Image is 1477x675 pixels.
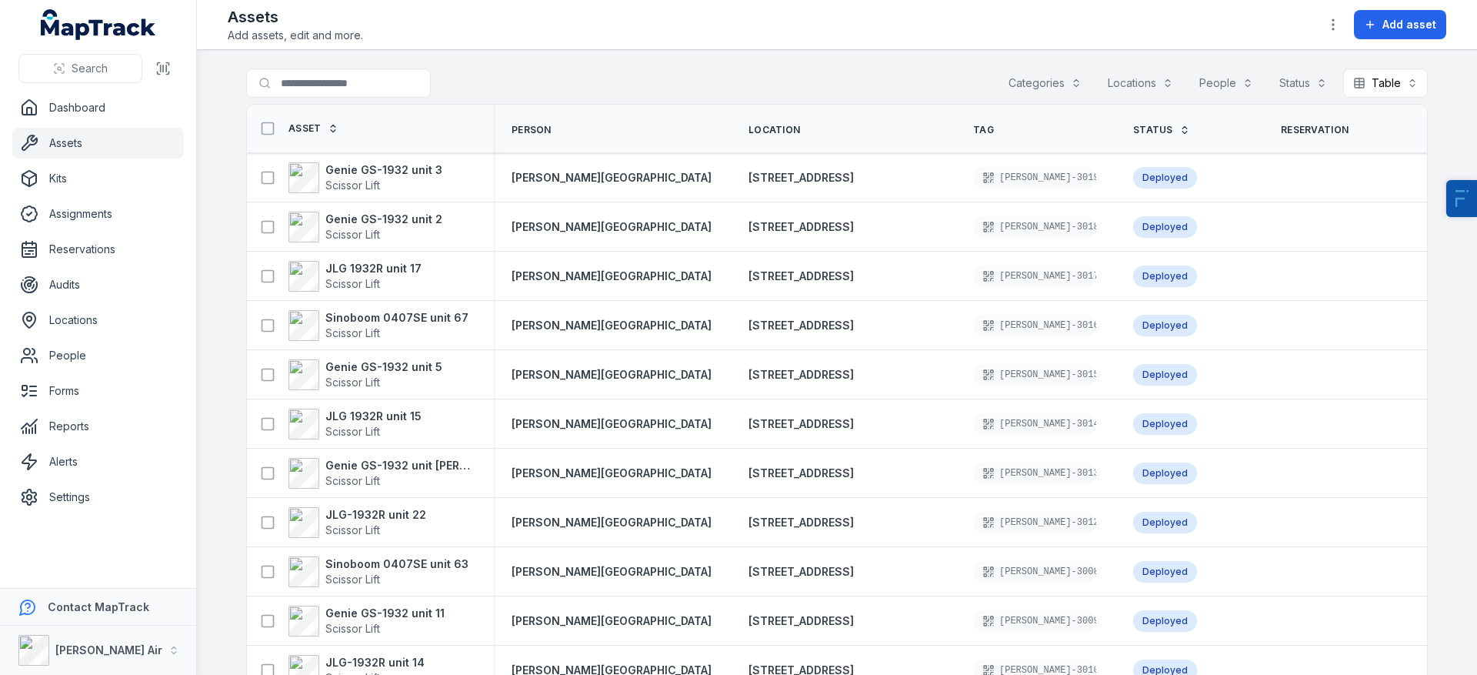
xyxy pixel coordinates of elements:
a: [PERSON_NAME][GEOGRAPHIC_DATA] [512,170,712,185]
span: [STREET_ADDRESS] [749,171,854,184]
a: [STREET_ADDRESS] [749,170,854,185]
div: [PERSON_NAME]-3017 [973,266,1096,287]
div: Deployed [1133,167,1197,189]
div: Deployed [1133,315,1197,336]
span: [STREET_ADDRESS] [749,269,854,282]
a: [STREET_ADDRESS] [749,613,854,629]
span: Scissor Lift [325,474,380,487]
span: [STREET_ADDRESS] [749,466,854,480]
strong: [PERSON_NAME][GEOGRAPHIC_DATA] [512,269,712,284]
strong: Genie GS-1932 unit 2 [325,212,442,227]
a: Kits [12,163,184,194]
div: [PERSON_NAME]-3016 [973,315,1096,336]
strong: JLG-1932R unit 22 [325,507,426,523]
span: [STREET_ADDRESS] [749,516,854,529]
a: [PERSON_NAME][GEOGRAPHIC_DATA] [512,367,712,383]
span: Reservation [1281,124,1349,136]
button: Locations [1098,69,1183,98]
div: Deployed [1133,610,1197,632]
span: Scissor Lift [325,523,380,536]
a: JLG-1932R unit 22Scissor Lift [288,507,426,538]
div: [PERSON_NAME]-3009 [973,610,1096,632]
span: Scissor Lift [325,573,380,586]
a: Sinoboom 0407SE unit 63Scissor Lift [288,556,468,587]
div: [PERSON_NAME]-3013 [973,463,1096,484]
a: [PERSON_NAME][GEOGRAPHIC_DATA] [512,466,712,481]
a: [STREET_ADDRESS] [749,564,854,580]
span: Asset [288,122,322,135]
strong: JLG 1932R unit 17 [325,261,422,276]
strong: JLG-1932R unit 14 [325,655,425,670]
div: [PERSON_NAME]-3018 [973,216,1096,238]
button: People [1189,69,1263,98]
a: Settings [12,482,184,513]
a: Genie GS-1932 unit 11Scissor Lift [288,606,445,637]
span: Scissor Lift [325,425,380,438]
a: Genie GS-1932 unit 3Scissor Lift [288,162,442,193]
div: [PERSON_NAME]-3015 [973,364,1096,386]
div: Deployed [1133,216,1197,238]
span: [STREET_ADDRESS] [749,368,854,381]
a: Asset [288,122,338,135]
span: Location [749,124,800,136]
span: Person [512,124,552,136]
a: Genie GS-1932 unit 2Scissor Lift [288,212,442,242]
strong: JLG 1932R unit 15 [325,409,422,424]
button: Categories [999,69,1092,98]
a: Dashboard [12,92,184,123]
strong: Genie GS-1932 unit 3 [325,162,442,178]
strong: Sinoboom 0407SE unit 63 [325,556,468,572]
span: Tag [973,124,994,136]
a: People [12,340,184,371]
a: Audits [12,269,184,300]
div: Deployed [1133,266,1197,287]
a: Forms [12,376,184,406]
strong: [PERSON_NAME] Air [55,643,162,657]
button: Status [1269,69,1337,98]
strong: Genie GS-1932 unit 5 [325,359,442,375]
a: Reservations [12,234,184,265]
span: Scissor Lift [325,622,380,635]
div: Deployed [1133,561,1197,583]
button: Search [18,54,142,83]
a: [PERSON_NAME][GEOGRAPHIC_DATA] [512,564,712,580]
a: [PERSON_NAME][GEOGRAPHIC_DATA] [512,318,712,333]
a: Genie GS-1932 unit 5Scissor Lift [288,359,442,390]
h2: Assets [228,6,363,28]
a: [STREET_ADDRESS] [749,367,854,383]
div: Deployed [1133,413,1197,435]
a: [PERSON_NAME][GEOGRAPHIC_DATA] [512,613,712,629]
a: Assignments [12,199,184,229]
div: Deployed [1133,364,1197,386]
div: [PERSON_NAME]-3019 [973,167,1096,189]
a: Reports [12,411,184,442]
span: [STREET_ADDRESS] [749,319,854,332]
a: Status [1133,124,1190,136]
strong: Sinoboom 0407SE unit 67 [325,310,468,326]
a: [STREET_ADDRESS] [749,318,854,333]
a: [STREET_ADDRESS] [749,219,854,235]
span: Scissor Lift [325,277,380,290]
a: [PERSON_NAME][GEOGRAPHIC_DATA] [512,416,712,432]
a: [STREET_ADDRESS] [749,269,854,284]
span: Scissor Lift [325,326,380,339]
a: MapTrack [41,9,156,40]
span: Add assets, edit and more. [228,28,363,43]
span: Search [72,61,108,76]
span: [STREET_ADDRESS] [749,220,854,233]
a: [PERSON_NAME][GEOGRAPHIC_DATA] [512,219,712,235]
span: Scissor Lift [325,376,380,389]
a: [STREET_ADDRESS] [749,515,854,530]
a: [PERSON_NAME][GEOGRAPHIC_DATA] [512,515,712,530]
span: Scissor Lift [325,179,380,192]
div: [PERSON_NAME]-3008 [973,561,1096,583]
button: Table [1343,69,1428,98]
a: Alerts [12,446,184,477]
